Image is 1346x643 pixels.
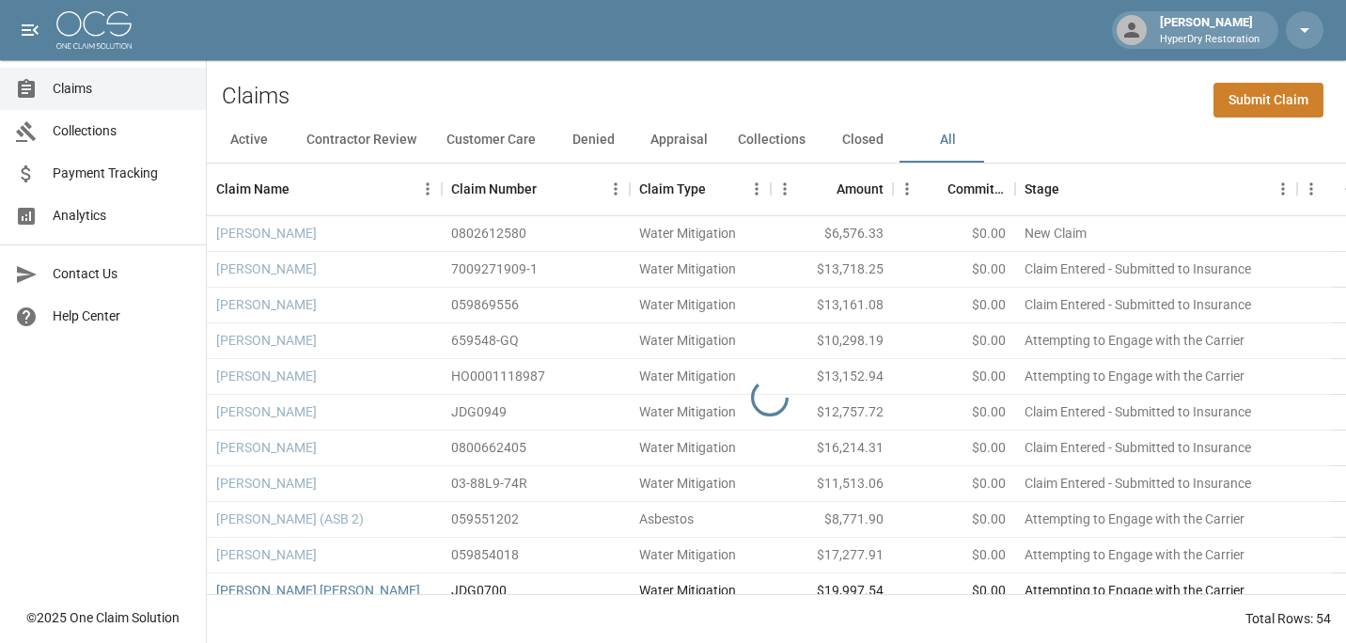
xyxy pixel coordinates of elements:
button: Sort [921,176,947,202]
h2: Claims [222,83,290,110]
button: Sort [537,176,563,202]
div: Attempting to Engage with the Carrier [1025,581,1244,600]
div: © 2025 One Claim Solution [26,608,180,627]
button: All [905,118,990,163]
div: $19,997.54 [771,573,893,609]
div: Committed Amount [893,163,1015,215]
span: Help Center [53,306,191,326]
button: Menu [1269,175,1297,203]
button: Active [207,118,291,163]
button: Menu [893,175,921,203]
button: Collections [723,118,821,163]
div: JDG0700 [451,581,507,600]
p: HyperDry Restoration [1160,32,1260,48]
span: Claims [53,79,191,99]
span: Collections [53,121,191,141]
div: Amount [837,163,884,215]
div: Claim Type [630,163,771,215]
button: Menu [1297,175,1325,203]
div: $0.00 [893,573,1015,609]
button: Customer Care [431,118,551,163]
a: Submit Claim [1213,83,1323,118]
div: Claim Type [639,163,706,215]
div: Claim Name [216,163,290,215]
button: Menu [414,175,442,203]
div: Committed Amount [947,163,1006,215]
div: dynamic tabs [207,118,1346,163]
button: Closed [821,118,905,163]
div: Claim Number [442,163,630,215]
span: Payment Tracking [53,164,191,183]
button: Sort [706,176,732,202]
button: Contractor Review [291,118,431,163]
div: Stage [1025,163,1059,215]
button: Menu [771,175,799,203]
div: Claim Name [207,163,442,215]
button: Sort [810,176,837,202]
div: Water Mitigation [639,581,736,600]
span: Contact Us [53,264,191,284]
div: Total Rows: 54 [1245,609,1331,628]
button: Sort [1059,176,1086,202]
button: Appraisal [635,118,723,163]
button: Sort [290,176,316,202]
button: Menu [602,175,630,203]
button: open drawer [11,11,49,49]
div: Amount [771,163,893,215]
div: [PERSON_NAME] [1152,13,1267,47]
button: Menu [743,175,771,203]
button: Denied [551,118,635,163]
div: Claim Number [451,163,537,215]
a: [PERSON_NAME] [PERSON_NAME] [216,581,420,600]
div: Stage [1015,163,1297,215]
span: Analytics [53,206,191,226]
img: ocs-logo-white-transparent.png [56,11,132,49]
